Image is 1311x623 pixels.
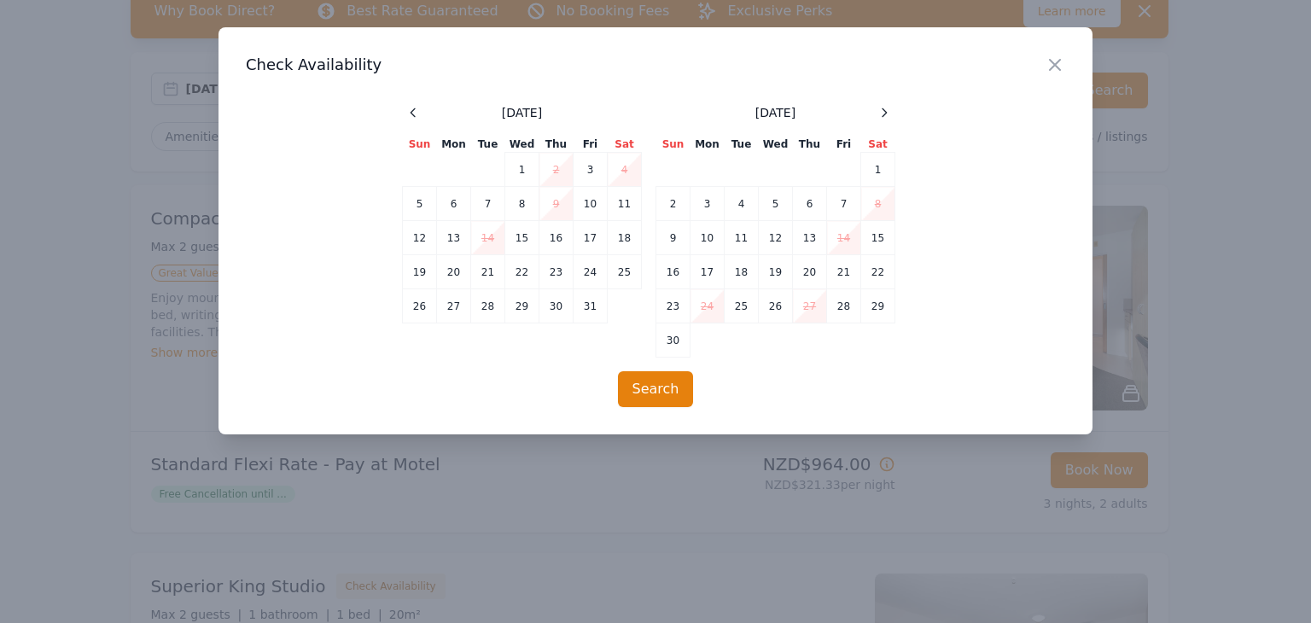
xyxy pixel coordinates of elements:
td: 8 [861,187,895,221]
td: 26 [759,289,793,323]
th: Mon [690,137,725,153]
td: 21 [471,255,505,289]
h3: Check Availability [246,55,1065,75]
th: Tue [725,137,759,153]
td: 28 [827,289,861,323]
td: 21 [827,255,861,289]
td: 3 [574,153,608,187]
td: 28 [471,289,505,323]
td: 18 [608,221,642,255]
td: 1 [505,153,539,187]
td: 15 [861,221,895,255]
td: 24 [574,255,608,289]
th: Wed [759,137,793,153]
td: 29 [861,289,895,323]
td: 24 [690,289,725,323]
td: 5 [403,187,437,221]
td: 16 [656,255,690,289]
td: 14 [827,221,861,255]
td: 8 [505,187,539,221]
td: 18 [725,255,759,289]
td: 1 [861,153,895,187]
td: 17 [690,255,725,289]
th: Sun [656,137,690,153]
td: 27 [793,289,827,323]
td: 17 [574,221,608,255]
td: 6 [793,187,827,221]
td: 27 [437,289,471,323]
td: 11 [608,187,642,221]
th: Thu [539,137,574,153]
td: 19 [759,255,793,289]
td: 15 [505,221,539,255]
td: 12 [759,221,793,255]
span: [DATE] [755,104,795,121]
td: 10 [574,187,608,221]
td: 13 [793,221,827,255]
td: 23 [656,289,690,323]
th: Sat [608,137,642,153]
td: 7 [471,187,505,221]
td: 30 [539,289,574,323]
td: 14 [471,221,505,255]
td: 4 [725,187,759,221]
td: 9 [656,221,690,255]
th: Thu [793,137,827,153]
span: [DATE] [502,104,542,121]
td: 26 [403,289,437,323]
td: 2 [656,187,690,221]
th: Fri [827,137,861,153]
td: 3 [690,187,725,221]
td: 10 [690,221,725,255]
td: 25 [725,289,759,323]
td: 23 [539,255,574,289]
th: Sat [861,137,895,153]
td: 13 [437,221,471,255]
th: Mon [437,137,471,153]
button: Search [618,371,694,407]
td: 22 [861,255,895,289]
td: 31 [574,289,608,323]
td: 6 [437,187,471,221]
th: Sun [403,137,437,153]
td: 12 [403,221,437,255]
td: 11 [725,221,759,255]
td: 7 [827,187,861,221]
th: Tue [471,137,505,153]
td: 20 [793,255,827,289]
td: 9 [539,187,574,221]
td: 2 [539,153,574,187]
th: Fri [574,137,608,153]
td: 29 [505,289,539,323]
td: 20 [437,255,471,289]
td: 4 [608,153,642,187]
td: 5 [759,187,793,221]
td: 30 [656,323,690,358]
td: 25 [608,255,642,289]
td: 19 [403,255,437,289]
td: 22 [505,255,539,289]
th: Wed [505,137,539,153]
td: 16 [539,221,574,255]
